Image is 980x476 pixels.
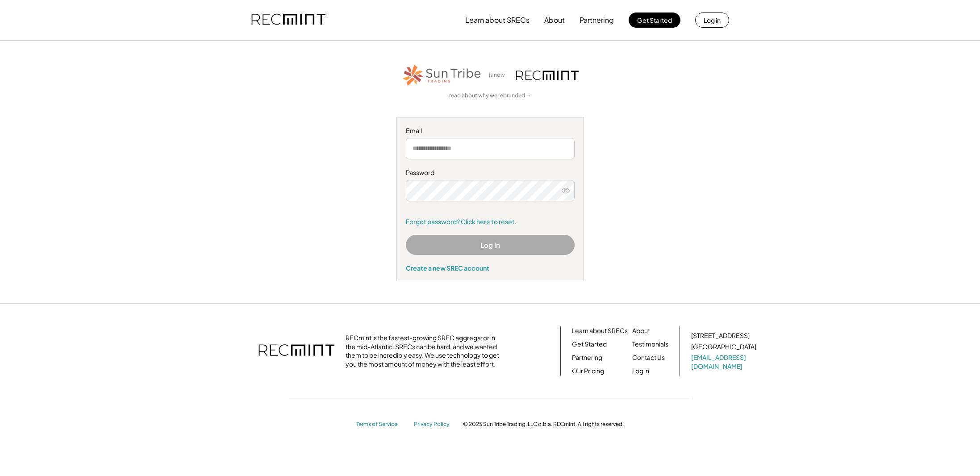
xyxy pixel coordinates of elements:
button: Learn about SRECs [465,11,530,29]
div: © 2025 Sun Tribe Trading, LLC d.b.a. RECmint. All rights reserved. [463,421,624,428]
div: is now [487,71,512,79]
div: [GEOGRAPHIC_DATA] [691,342,756,351]
button: Partnering [580,11,614,29]
img: recmint-logotype%403x.png [259,335,334,367]
button: About [544,11,565,29]
a: Partnering [572,353,602,362]
button: Log in [695,13,729,28]
a: read about why we rebranded → [449,92,531,100]
button: Get Started [629,13,680,28]
img: recmint-logotype%403x.png [251,5,325,35]
div: Create a new SREC account [406,264,575,272]
a: Our Pricing [572,367,604,376]
a: Contact Us [632,353,665,362]
a: [EMAIL_ADDRESS][DOMAIN_NAME] [691,353,758,371]
div: [STREET_ADDRESS] [691,331,750,340]
div: Password [406,168,575,177]
img: recmint-logotype%403x.png [516,71,579,80]
div: RECmint is the fastest-growing SREC aggregator in the mid-Atlantic. SRECs can be hard, and we wan... [346,334,504,368]
a: Get Started [572,340,607,349]
a: Log in [632,367,649,376]
a: About [632,326,650,335]
a: Privacy Policy [414,421,454,428]
img: STT_Horizontal_Logo%2B-%2BColor.png [402,63,482,88]
a: Testimonials [632,340,668,349]
a: Learn about SRECs [572,326,628,335]
div: Email [406,126,575,135]
a: Terms of Service [356,421,405,428]
a: Forgot password? Click here to reset. [406,217,575,226]
button: Log In [406,235,575,255]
